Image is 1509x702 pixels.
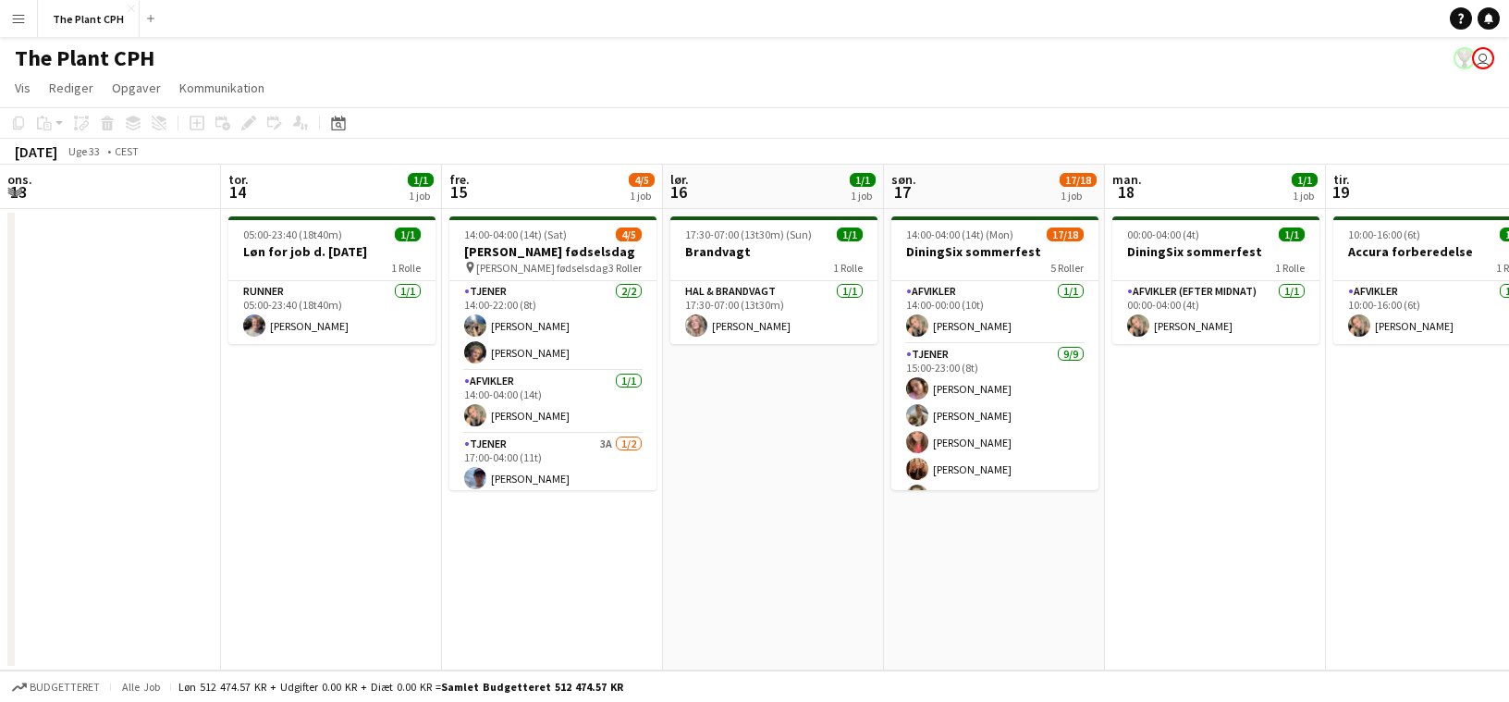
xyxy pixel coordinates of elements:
[851,189,875,203] div: 1 job
[1061,189,1096,203] div: 1 job
[1112,216,1319,344] app-job-card: 00:00-04:00 (4t)1/1DiningSix sommerfest1 RolleAfvikler (efter midnat)1/100:00-04:00 (4t)[PERSON_N...
[616,228,642,241] span: 4/5
[449,216,656,490] app-job-card: 14:00-04:00 (14t) (Sat)4/5[PERSON_NAME] fødselsdag [PERSON_NAME] fødselsdag3 RollerTjener2/214:00...
[228,171,249,188] span: tor.
[15,44,154,72] h1: The Plant CPH
[670,281,877,344] app-card-role: Hal & brandvagt1/117:30-07:00 (13t30m)[PERSON_NAME]
[115,144,139,158] div: CEST
[49,80,93,96] span: Rediger
[891,344,1098,627] app-card-role: Tjener9/915:00-23:00 (8t)[PERSON_NAME][PERSON_NAME][PERSON_NAME][PERSON_NAME][PERSON_NAME]
[1112,171,1142,188] span: man.
[441,680,623,694] span: Samlet budgetteret 512 474.57 KR
[1047,228,1084,241] span: 17/18
[9,677,103,697] button: Budgetteret
[15,142,57,161] div: [DATE]
[1279,228,1305,241] span: 1/1
[837,228,863,241] span: 1/1
[670,171,689,188] span: lør.
[447,181,470,203] span: 15
[1275,261,1305,275] span: 1 Rolle
[850,173,876,187] span: 1/1
[449,434,656,523] app-card-role: Tjener3A1/217:00-04:00 (11t)[PERSON_NAME]
[1454,47,1476,69] app-user-avatar: Nanna Rørhøj
[172,76,272,100] a: Kommunikation
[38,1,140,37] button: The Plant CPH
[61,144,107,158] span: Uge 33
[449,371,656,434] app-card-role: Afvikler1/114:00-04:00 (14t)[PERSON_NAME]
[1110,181,1142,203] span: 18
[449,281,656,371] app-card-role: Tjener2/214:00-22:00 (8t)[PERSON_NAME][PERSON_NAME]
[1348,228,1420,241] span: 10:00-16:00 (6t)
[670,243,877,260] h3: Brandvagt
[670,216,877,344] app-job-card: 17:30-07:00 (13t30m) (Sun)1/1Brandvagt1 RolleHal & brandvagt1/117:30-07:00 (13t30m)[PERSON_NAME]
[1331,181,1350,203] span: 19
[179,80,264,96] span: Kommunikation
[178,680,623,694] div: Løn 512 474.57 KR + Udgifter 0.00 KR + Diæt 0.00 KR =
[228,243,436,260] h3: Løn for job d. [DATE]
[1060,173,1097,187] span: 17/18
[449,171,470,188] span: fre.
[1112,243,1319,260] h3: DiningSix sommerfest
[1293,189,1317,203] div: 1 job
[1112,281,1319,344] app-card-role: Afvikler (efter midnat)1/100:00-04:00 (4t)[PERSON_NAME]
[906,228,1013,241] span: 14:00-04:00 (14t) (Mon)
[226,181,249,203] span: 14
[15,80,31,96] span: Vis
[630,189,654,203] div: 1 job
[391,261,421,275] span: 1 Rolle
[891,281,1098,344] app-card-role: Afvikler1/114:00-00:00 (10t)[PERSON_NAME]
[891,216,1098,490] app-job-card: 14:00-04:00 (14t) (Mon)17/18DiningSix sommerfest5 RollerAfvikler1/114:00-00:00 (10t)[PERSON_NAME]...
[228,281,436,344] app-card-role: Runner1/105:00-23:40 (18t40m)[PERSON_NAME]
[629,173,655,187] span: 4/5
[243,228,342,241] span: 05:00-23:40 (18t40m)
[1127,228,1199,241] span: 00:00-04:00 (4t)
[1050,261,1084,275] span: 5 Roller
[42,76,101,100] a: Rediger
[409,189,433,203] div: 1 job
[608,261,642,275] span: 3 Roller
[464,228,567,241] span: 14:00-04:00 (14t) (Sat)
[408,173,434,187] span: 1/1
[1292,173,1318,187] span: 1/1
[668,181,689,203] span: 16
[891,171,916,188] span: søn.
[7,171,32,188] span: ons.
[476,261,607,275] span: [PERSON_NAME] fødselsdag
[449,243,656,260] h3: [PERSON_NAME] fødselsdag
[228,216,436,344] app-job-card: 05:00-23:40 (18t40m)1/1Løn for job d. [DATE]1 RolleRunner1/105:00-23:40 (18t40m)[PERSON_NAME]
[1472,47,1494,69] app-user-avatar: Magnus Pedersen
[7,76,38,100] a: Vis
[112,80,161,96] span: Opgaver
[1333,171,1350,188] span: tir.
[685,228,812,241] span: 17:30-07:00 (13t30m) (Sun)
[889,181,916,203] span: 17
[833,261,863,275] span: 1 Rolle
[118,680,163,694] span: Alle job
[30,681,100,694] span: Budgetteret
[395,228,421,241] span: 1/1
[104,76,168,100] a: Opgaver
[891,243,1098,260] h3: DiningSix sommerfest
[5,181,32,203] span: 13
